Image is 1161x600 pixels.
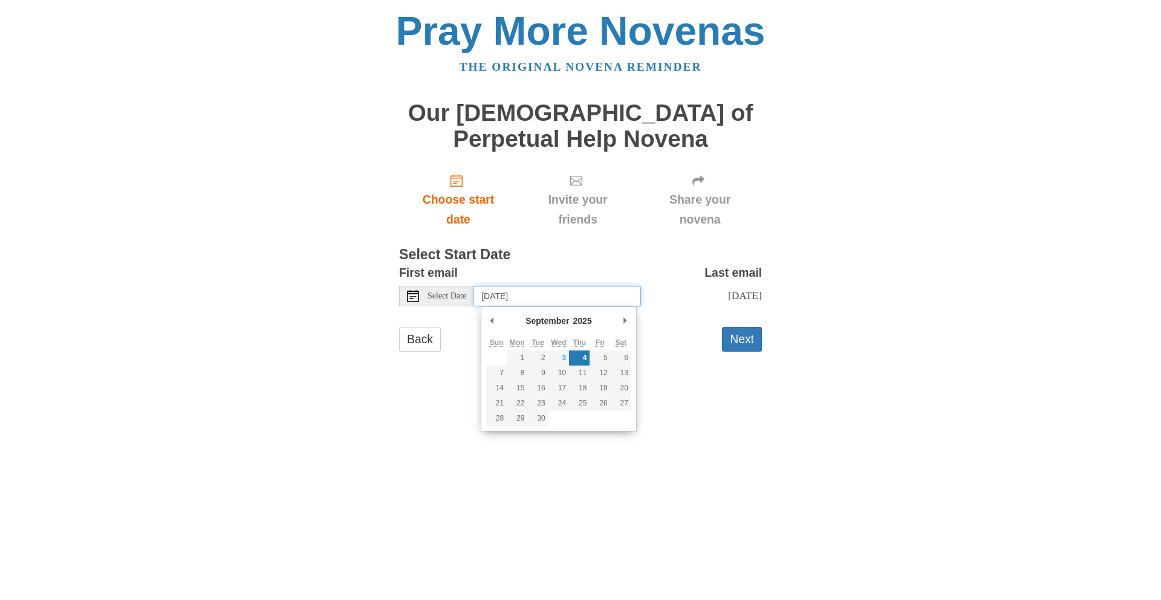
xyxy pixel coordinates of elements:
button: 21 [486,396,507,411]
button: 18 [569,381,590,396]
a: Back [399,327,441,352]
a: Pray More Novenas [396,8,766,53]
abbr: Monday [510,338,525,347]
span: Share your novena [650,190,750,230]
button: 1 [507,350,527,366]
button: 9 [528,366,548,381]
span: Choose start date [411,190,506,230]
button: 10 [548,366,569,381]
button: 15 [507,381,527,396]
button: 27 [611,396,631,411]
abbr: Friday [596,338,605,347]
button: 11 [569,366,590,381]
a: The original novena reminder [460,60,702,73]
button: 22 [507,396,527,411]
button: 6 [611,350,631,366]
span: Select Date [428,292,466,300]
button: 20 [611,381,631,396]
h1: Our [DEMOGRAPHIC_DATA] of Perpetual Help Novena [399,100,762,152]
button: 16 [528,381,548,396]
span: Invite your friends [530,190,626,230]
div: Click "Next" to confirm your start date first. [638,164,762,236]
button: 13 [611,366,631,381]
div: September [524,312,571,330]
label: Last email [704,263,762,283]
label: First email [399,263,458,283]
h3: Select Start Date [399,247,762,263]
a: Choose start date [399,164,518,236]
button: 7 [486,366,507,381]
button: 14 [486,381,507,396]
button: 12 [590,366,610,381]
button: 2 [528,350,548,366]
abbr: Tuesday [532,338,544,347]
button: 29 [507,411,527,426]
div: Click "Next" to confirm your start date first. [518,164,638,236]
button: Previous Month [486,312,498,330]
button: 25 [569,396,590,411]
button: Next Month [619,312,631,330]
button: 30 [528,411,548,426]
span: [DATE] [728,289,762,302]
button: 3 [548,350,569,366]
button: 19 [590,381,610,396]
button: 23 [528,396,548,411]
button: 28 [486,411,507,426]
abbr: Sunday [490,338,504,347]
button: 26 [590,396,610,411]
button: 24 [548,396,569,411]
abbr: Thursday [573,338,586,347]
button: 5 [590,350,610,366]
button: Next [722,327,762,352]
abbr: Saturday [615,338,626,347]
button: 8 [507,366,527,381]
div: 2025 [571,312,594,330]
abbr: Wednesday [551,338,566,347]
button: 4 [569,350,590,366]
button: 17 [548,381,569,396]
input: Use the arrow keys to pick a date [474,286,641,306]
